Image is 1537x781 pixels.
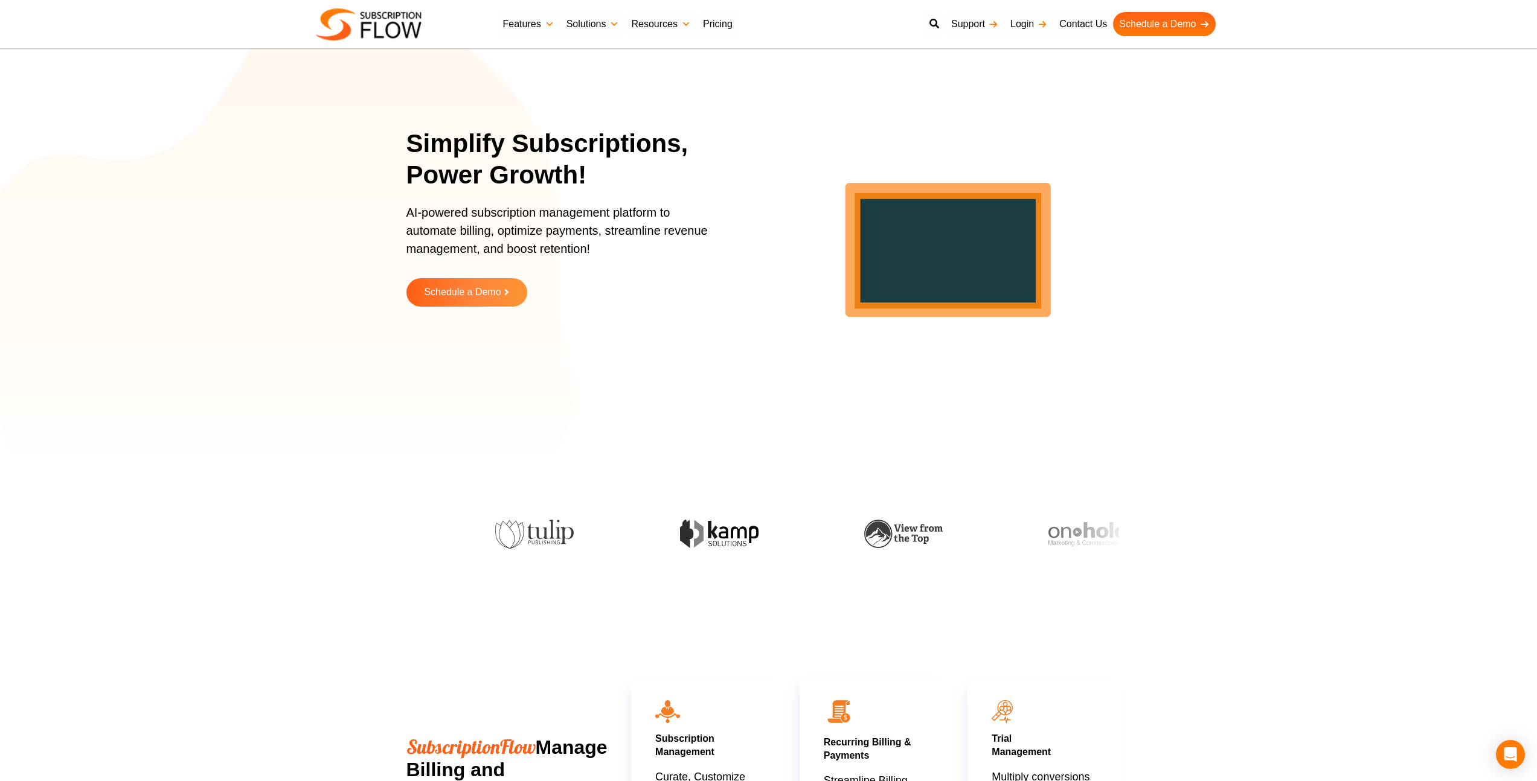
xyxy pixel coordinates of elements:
[497,12,560,36] a: Features
[406,128,736,191] h1: Simplify Subscriptions, Power Growth!
[1053,12,1113,36] a: Contact Us
[316,8,422,40] img: Subscriptionflow
[1113,12,1215,36] a: Schedule a Demo
[824,737,911,760] a: Recurring Billing & Payments
[945,12,1004,36] a: Support
[406,203,720,270] p: AI-powered subscription management platform to automate billing, optimize payments, streamline re...
[424,287,501,298] span: Schedule a Demo
[406,735,536,759] span: SubscriptionFlow
[1026,522,1105,546] img: onhold-marketing
[842,520,920,548] img: view-from-the-top
[1004,12,1053,36] a: Login
[406,278,527,307] a: Schedule a Demo
[560,12,626,36] a: Solutions
[655,733,714,757] a: Subscription Management
[697,12,739,36] a: Pricing
[657,520,736,548] img: kamp-solution
[992,700,1013,724] img: icon11
[655,700,680,723] img: icon10
[992,733,1051,757] a: TrialManagement
[824,697,854,727] img: 02
[1496,740,1525,769] div: Open Intercom Messenger
[473,520,551,549] img: tulip-publishing
[625,12,696,36] a: Resources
